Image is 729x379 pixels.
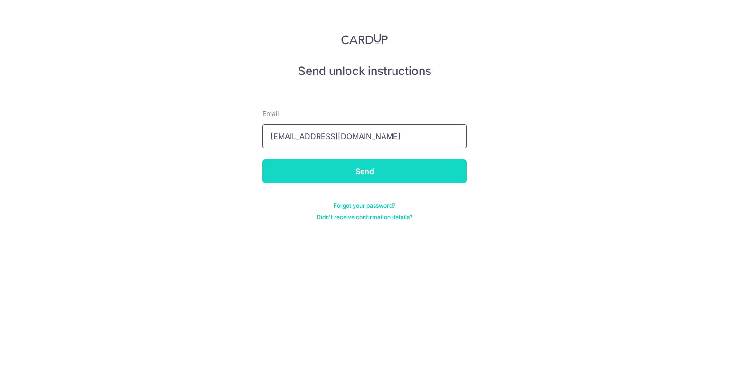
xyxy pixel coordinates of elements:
input: Send [262,159,467,183]
h5: Send unlock instructions [262,64,467,79]
a: Forgot your password? [334,202,395,210]
img: CardUp Logo [341,33,388,45]
input: Enter your Email [262,124,467,148]
a: Didn't receive confirmation details? [317,213,412,221]
span: translation missing: en.devise.label.Email [262,110,279,118]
